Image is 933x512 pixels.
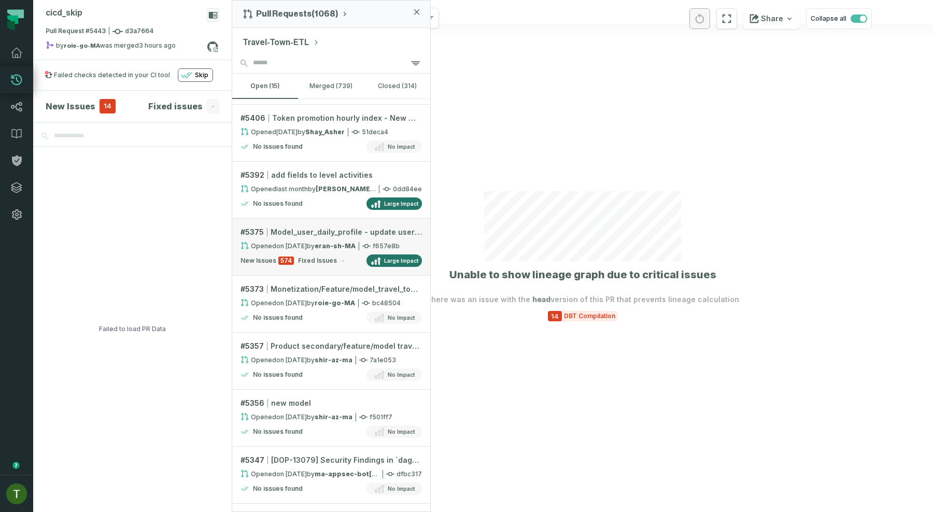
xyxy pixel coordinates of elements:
div: # 5373 [241,284,422,294]
a: View on github [206,40,219,53]
span: new model [271,398,311,408]
strong: roie-go-MA (roiegonen17) [64,42,100,49]
span: add fields to level activities [271,170,373,180]
div: 51deca4 [241,127,422,136]
strong: shir-az-ma [315,356,352,364]
span: 14 [548,311,562,321]
div: bc48504 [241,298,422,307]
span: - [339,257,347,265]
relative-time: Sep 22, 2025, 12:42 PM GMT+3 [276,128,298,136]
span: Model_user_daily_profile - update user_score [271,227,422,237]
img: avatar of Tomer Galun [6,483,27,504]
button: closed (314) [364,74,430,98]
div: by was merged [46,41,207,53]
div: Failed checks detected in your CI tool [54,71,170,79]
div: cicd_skip [46,8,82,18]
relative-time: Sep 15, 2025, 4:41 PM GMT+3 [276,185,308,193]
a: #5392add fields to level activitiesOpened[DATE] 4:41:01 PMby[PERSON_NAME]-ma0dd84eeNo issues foun... [232,162,430,219]
span: No Impact [388,314,415,322]
h4: No issues found [253,371,303,379]
button: Share [743,8,800,29]
button: 14DBT Compilation [548,311,617,321]
div: Opened by [241,127,345,136]
a: #5356new modelOpened[DATE] 1:13:21 PMbyshir-az-maf501ff7No issues foundNo Impact [232,390,430,447]
span: New Issues [241,257,276,265]
strong: paz-nakash-ma [316,185,386,193]
span: Large Impact [384,257,418,265]
div: # 5347 [241,455,422,465]
button: Skip [178,68,213,82]
h1: Unable to show lineage graph due to critical issues [449,267,716,282]
span: No Impact [388,371,415,379]
div: # 5392 [241,170,422,180]
h4: Fixed issues [148,100,203,112]
a: #5347[DOP-13079] Security Findings in `dags/dbt/dbt_user_minute_activities/dbt_packages/dbt_utils... [232,447,430,504]
h4: No issues found [253,428,303,436]
span: Monetization/Feature/model_travel_together_milestone_roie [271,284,422,294]
span: No Impact [388,428,415,436]
button: open (15) [232,74,298,98]
div: f501ff7 [241,413,422,421]
div: Opened by [241,355,352,364]
div: 0dd84ee [241,184,422,193]
span: No Impact [388,143,415,151]
relative-time: Aug 28, 2025, 2:18 PM GMT+3 [276,242,307,250]
div: # 5406 [241,113,422,123]
relative-time: Aug 26, 2025, 3:29 PM GMT+3 [276,356,307,364]
span: Token promotion hourly index - New Model [272,113,422,123]
strong: roie-go-MA (roiegonen17) [315,299,355,307]
div: Opened by [241,413,352,421]
span: No Impact [388,485,415,493]
div: Opened by [241,241,356,250]
a: #5406Token promotion hourly index - New ModelOpened[DATE] 12:42:03 PMbyShay_Asher51deca4No issues... [232,105,430,162]
div: Opened by [241,184,376,193]
strong: shir-az-ma [315,413,352,421]
div: Opened by [241,298,355,307]
h4: New Issues [46,100,95,112]
span: DBT Compilation [562,312,617,320]
button: merged (739) [298,74,364,98]
h4: No issues found [253,485,303,493]
div: 7a1e053 [241,355,422,364]
span: Large Impact [384,200,418,208]
button: New Issues14Fixed issues- [46,99,219,113]
div: # 5356 [241,398,422,408]
relative-time: Aug 26, 2025, 1:13 PM GMT+3 [276,413,307,421]
div: dfbc317 [241,470,422,478]
span: Pull Request #5443 d3a7664 [46,26,153,37]
span: 14 [100,99,116,113]
span: Fixed Issues [298,257,337,265]
div: Tooltip anchor [11,461,21,470]
relative-time: Aug 28, 2025, 1:18 PM GMT+3 [276,299,307,307]
span: [DOP-13079] Security Findings in `dags/dbt/dbt_user_minute_activities/dbt_packages/dbt_utils/.git... [271,455,422,465]
h4: No issues found [253,143,303,151]
button: Pull Requests(1068) [243,9,349,19]
span: Product secondary/feature/model travel together task develop new feature model [271,341,422,351]
span: - [207,99,219,113]
strong: eran-sh-MA [315,242,356,250]
relative-time: Aug 24, 2025, 12:46 PM GMT+3 [276,470,307,478]
div: f657e8b [241,241,422,250]
a: #5373Monetization/Feature/model_travel_together_milestone_roieOpened[DATE] 1:18:36 PMbyroie-go-MA... [232,276,430,333]
a: #5375Model_user_daily_profile - update user_scoreOpened[DATE] 2:18:08 PMbyeran-sh-MAf657e8bNew Is... [232,219,430,276]
strong: Shay_Asher (shayasher17) [305,128,345,136]
button: Travel-Town-ETL [243,36,319,49]
relative-time: Oct 12, 2025, 10:46 AM GMT+3 [139,41,176,49]
strong: ma-appsec-bot[bot] [315,470,386,478]
p: There was an issue with the version of this PR that prevents lineage calculation [426,294,739,305]
span: 574 [278,257,294,265]
span: Skip [195,71,208,79]
a: #5357Product secondary/feature/model travel together task develop new feature modelOpened[DATE] 3... [232,333,430,390]
div: # 5375 [241,227,422,237]
span: head [532,295,550,304]
h4: No issues found [253,314,303,322]
button: Collapse all [806,8,872,29]
div: Opened by [241,470,379,478]
h4: No issues found [253,200,303,208]
div: # 5357 [241,341,422,351]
